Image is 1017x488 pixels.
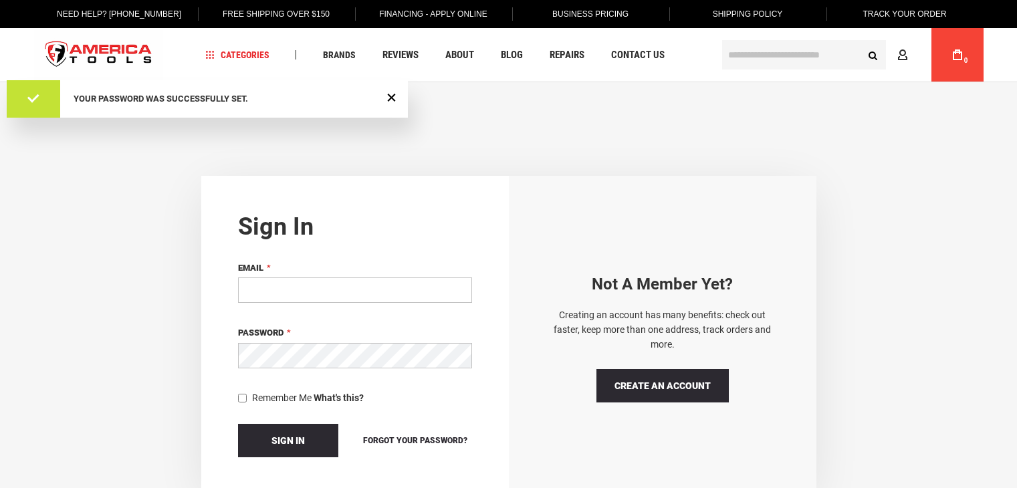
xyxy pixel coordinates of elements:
a: About [439,46,480,64]
a: store logo [34,30,164,80]
span: 0 [964,57,968,64]
a: 0 [945,28,970,82]
a: Blog [495,46,529,64]
strong: Sign in [238,213,314,241]
span: Brands [323,50,356,59]
button: Search [861,42,886,68]
a: Reviews [376,46,425,64]
img: America Tools [34,30,164,80]
span: About [445,50,474,60]
span: Repairs [550,50,584,60]
p: Creating an account has many benefits: check out faster, keep more than one address, track orders... [546,308,780,352]
span: Blog [501,50,523,60]
span: Shipping Policy [713,9,783,19]
span: Create an Account [614,380,711,391]
a: Repairs [544,46,590,64]
a: Brands [317,46,362,64]
span: Sign In [271,435,305,446]
div: Your Password Was Successfully Set. [74,94,381,104]
a: Create an Account [596,369,729,402]
strong: What's this? [314,392,364,403]
a: Contact Us [605,46,671,64]
a: Forgot Your Password? [358,433,472,448]
strong: Not a Member yet? [592,275,733,293]
span: Categories [205,50,269,59]
span: Reviews [382,50,419,60]
span: Password [238,328,284,338]
a: Categories [199,46,275,64]
span: Contact Us [611,50,665,60]
span: Remember Me [252,392,312,403]
span: Email [238,263,263,273]
button: Sign In [238,424,338,457]
span: Forgot Your Password? [363,436,467,445]
div: Close Message [383,88,400,106]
